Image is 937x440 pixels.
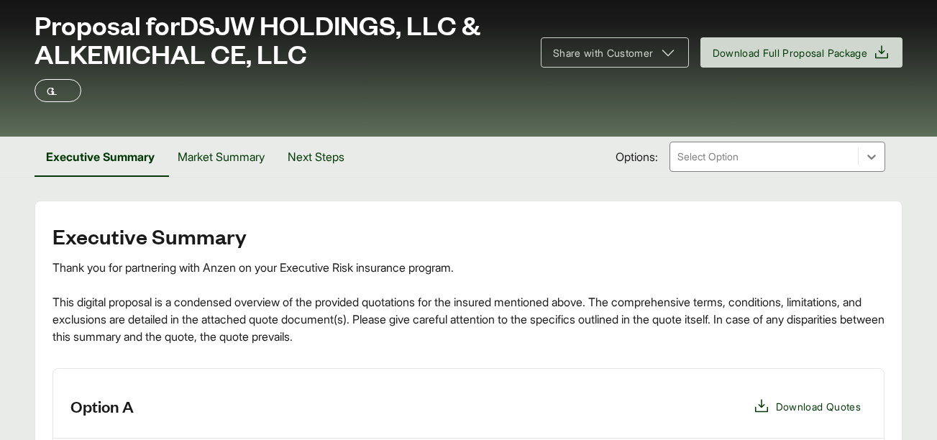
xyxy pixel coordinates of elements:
span: Download Quotes [776,399,861,414]
span: Share with Customer [553,45,654,60]
button: Market Summary [166,137,276,177]
button: Executive Summary [35,137,166,177]
span: Options: [616,148,658,165]
button: Download Quotes [747,392,867,421]
h3: Option A [70,395,134,417]
span: Download Full Proposal Package [713,45,868,60]
div: Thank you for partnering with Anzen on your Executive Risk insurance program. This digital propos... [52,259,885,345]
button: Download Full Proposal Package [700,37,903,68]
button: Next Steps [276,137,356,177]
button: Share with Customer [541,37,689,68]
h2: Executive Summary [52,224,885,247]
span: Proposal for DSJW HOLDINGS, LLC & ALKEMICHAL CE, LLC [35,10,524,68]
p: GL [47,82,69,99]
